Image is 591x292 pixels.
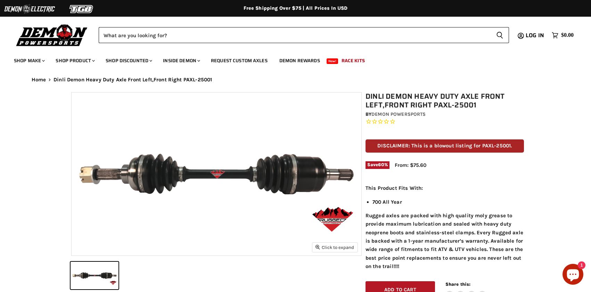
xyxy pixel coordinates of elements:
button: Search [491,27,509,43]
a: Shop Discounted [100,54,156,68]
input: Search [99,27,491,43]
span: Log in [526,31,544,40]
span: Rated 0.0 out of 5 stars 0 reviews [366,118,524,125]
span: From: $75.60 [395,162,426,168]
p: DISCLAIMER: This is a blowout listing for PAXL-25001. [366,139,524,152]
span: $0.00 [561,32,574,39]
inbox-online-store-chat: Shopify online store chat [560,264,585,286]
div: by [366,111,524,118]
button: Click to expand [312,243,358,252]
span: Save % [366,161,389,169]
a: Request Custom Axles [206,54,273,68]
a: Shop Make [9,54,49,68]
span: Dinli Demon Heavy Duty Axle Front Left,Front Right PAXL-25001 [54,77,212,83]
nav: Breadcrumbs [18,77,574,83]
a: Shop Product [50,54,99,68]
a: Demon Powersports [371,111,426,117]
img: Demon Powersports [14,23,90,47]
a: Inside Demon [158,54,204,68]
h1: Dinli Demon Heavy Duty Axle Front Left,Front Right PAXL-25001 [366,92,524,109]
img: TGB Logo 2 [56,2,108,16]
span: Share this: [445,282,470,287]
a: $0.00 [548,30,577,40]
span: 60 [378,162,384,167]
a: Demon Rewards [274,54,325,68]
span: Click to expand [315,245,354,250]
img: Dinli Demon Heavy Duty Axle Front Left,Front Right PAXL-25001 [72,92,361,255]
a: Race Kits [336,54,370,68]
a: Log in [523,32,548,39]
div: Rugged axles are packed with high quality moly grease to provide maximum lubrication and sealed w... [366,184,524,270]
span: New! [327,58,338,64]
ul: Main menu [9,51,572,68]
img: Demon Electric Logo 2 [3,2,56,16]
p: This Product Fits With: [366,184,524,192]
button: Dinli Demon Heavy Duty Axle Front Left,Front Right PAXL-25001 thumbnail [71,262,118,289]
div: Free Shipping Over $75 | All Prices In USD [18,5,574,11]
li: 700 All Year [372,198,524,206]
form: Product [99,27,509,43]
a: Home [32,77,46,83]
